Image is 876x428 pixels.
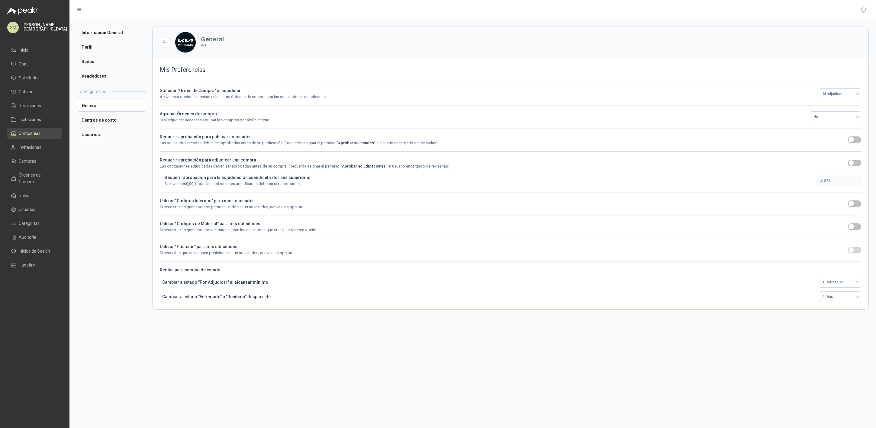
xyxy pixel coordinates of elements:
a: Vendedores [77,70,146,82]
p: [PERSON_NAME] [DEMOGRAPHIC_DATA] [22,23,67,31]
b: Aprobar solicitudes [338,141,374,145]
b: Requerir aprobación para la adjudicación cuando el valor sea superior a: [165,175,310,180]
span: Chat [19,61,28,67]
b: Utilizar “Códigos de Material” para mis solicitudes [160,221,260,226]
a: Hangfire [7,259,62,271]
h3: General [201,36,224,42]
a: Licitaciones [7,114,62,125]
a: Órdenes de Compra [7,169,62,187]
a: Chat [7,58,62,70]
p: Si necesitas asignar códigos de material para las solicitudes que creas, activa esta opción. [160,227,844,233]
b: Agrupar Órdenes de compra [160,111,217,116]
b: Cambiar a estado "Por Adjudicar" al alcanzar mínimo [162,280,268,285]
span: No [813,112,858,121]
span: Inicios de Sesión [19,248,50,254]
span: Al adjudicar [823,89,858,98]
p: Si necesitas asignar códigos personalizados a tus solicitudes, activa esta opción. [160,204,844,210]
b: Utilizar “Códigos Internos” para mis solicitudes [160,198,255,203]
p: Activa esta opción si deseas enlazar tus órdenes de compra con las solicitudes al adjudicarlas. [160,94,815,100]
span: Inicio [19,47,28,53]
div: SM [7,22,19,33]
span: Licitaciones [19,116,41,123]
span: Roles [19,192,29,199]
span: Remisiones [19,102,41,109]
h3: Mis Preferencias [160,65,861,75]
span: Usuarios [19,206,35,213]
a: Auditoria [7,232,62,243]
img: Company Logo [175,32,196,53]
a: Roles [7,190,62,201]
span: COP [820,178,828,183]
a: Usuarios [77,129,146,141]
p: Si el valor es , todas las cotizaciones adjudicadas deberán ser aprobadas. [165,181,812,187]
a: Remisiones [7,100,62,111]
span: Categorías [19,220,40,227]
a: Categorías [7,218,62,229]
p: Si al adjudicar necesitas agrupar las compras por algún criterio [160,117,806,123]
b: Requerir aprobación para adjudicar una compra [160,158,256,162]
span: Compras [19,158,36,164]
p: Si necesitas que se asignen posiciones a tus solicitudes, activa esta opción. [160,250,844,256]
span: 1 Cotización [823,278,858,287]
b: Solicitar "Orden de Compra" al adjudicar [160,88,241,93]
b: Aprobar adjudicaciones [342,164,386,168]
b: Utilizar “Posición” para mis solicitudes [160,244,237,249]
a: Centros de costo [77,114,146,126]
h2: Configuración [80,88,106,95]
a: Cotizar [7,86,62,97]
a: Usuarios [7,204,62,215]
a: Inicios de Sesión [7,245,62,257]
a: Información General [77,27,146,39]
a: General [77,100,146,112]
span: Solicitudes [19,75,40,81]
p: Las solicitudes creadas deben ser aprobadas antes de su publicación. (Recuerda asignar el permiso... [160,140,844,146]
a: Invitaciones [7,142,62,153]
a: Compras [7,155,62,167]
span: Cotizar [19,88,33,95]
b: Reglas para cambio de estado [160,267,861,273]
a: Inicio [7,44,62,56]
a: Solicitudes [7,72,62,84]
a: Sedes [77,56,146,68]
p: Las cotizaciones adjudicadas deben ser aprobadas antes de su compra. (Recuerda asignar el permiso... [160,163,844,169]
a: Compañías [7,128,62,139]
span: Órdenes de Compra [19,172,56,185]
b: 0,00 [186,181,193,186]
span: Compañías [19,130,40,137]
p: Kia [201,42,224,48]
span: Auditoria [19,234,36,241]
span: Hangfire [19,262,35,268]
span: 0 [829,178,856,183]
a: Perfil [77,41,146,53]
button: COP0 [816,175,861,186]
img: Logo peakr [7,7,38,14]
b: Cambiar a estado "Entregado" a "Recibido" después de [162,294,271,299]
b: Requerir aprobación para publicar solicitudes [160,134,252,139]
span: Invitaciones [19,144,41,151]
span: 5 Días [823,292,858,301]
